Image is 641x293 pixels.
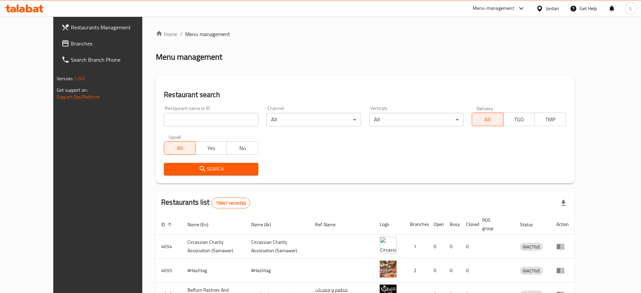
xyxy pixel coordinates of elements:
span: Yes [198,143,224,153]
td: ​Circassian ​Charity ​Association​ (Samawer) [246,235,310,259]
label: Upsell [169,135,181,139]
a: Home [156,30,177,38]
div: All [369,113,464,126]
span: Ref. Name [315,221,344,229]
td: #Hashtag [246,259,310,283]
td: 0 [444,259,461,283]
div: All [266,113,361,126]
th: Closed [461,214,477,235]
h2: Restaurants list [161,197,250,208]
span: No [230,143,256,153]
span: INACTIVE [520,243,543,251]
td: 1 [405,235,428,259]
span: 15647 record(s) [212,200,250,206]
td: 0 [461,259,477,283]
input: Search for restaurant name or ID.. [164,113,258,126]
img: #Hashtag [380,261,397,277]
span: TGO [506,115,532,124]
button: Yes [195,141,227,155]
button: Search [164,163,258,175]
th: Open [428,214,444,235]
button: All [164,141,196,155]
span: POS group [482,216,506,232]
th: Action [551,214,574,235]
a: Restaurants Management [56,19,160,35]
td: 0 [461,235,477,259]
div: Total records count [211,198,250,208]
span: Restaurants Management [71,23,155,31]
img: ​Circassian ​Charity ​Association​ (Samawer) [380,237,397,254]
th: Busy [444,214,461,235]
th: Logo [374,214,405,235]
td: 4655 [156,259,182,283]
nav: breadcrumb [156,30,574,38]
div: Jordan [546,5,559,12]
td: 4654 [156,235,182,259]
td: #Hashtag [182,259,246,283]
button: TGO [503,113,535,126]
a: Support.OpsPlatform [57,92,99,101]
td: 0 [444,235,461,259]
span: INACTIVE [520,267,543,275]
div: Menu-management [473,4,514,12]
h2: Menu management [156,52,222,62]
td: 0 [428,235,444,259]
label: Delivery [476,106,493,111]
a: Search Branch Phone [56,52,160,68]
span: ID [161,221,174,229]
span: Get support on: [57,86,88,94]
li: / [180,30,182,38]
span: Name (En) [187,221,217,229]
td: 2 [405,259,428,283]
h2: Restaurant search [164,90,566,100]
span: All [167,143,193,153]
span: Name (Ar) [251,221,280,229]
span: All [475,115,501,124]
span: Menu management [185,30,230,38]
span: Search Branch Phone [71,56,155,64]
button: No [227,141,258,155]
div: Menu [556,266,569,274]
th: Branches [405,214,428,235]
a: Branches [56,35,160,52]
span: L [630,5,632,12]
span: Search [169,165,253,173]
span: TMP [537,115,563,124]
span: Status [520,221,542,229]
td: ​Circassian ​Charity ​Association​ (Samawer) [182,235,246,259]
span: Branches [71,39,155,48]
button: TMP [534,113,566,126]
span: 1.0.0 [74,74,85,83]
td: 0 [428,259,444,283]
div: Menu [556,242,569,251]
button: All [472,113,503,126]
span: Version: [57,74,73,83]
div: Export file [555,195,572,211]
